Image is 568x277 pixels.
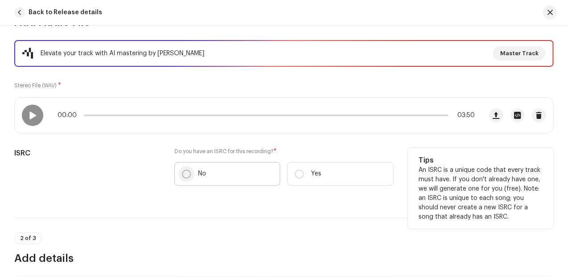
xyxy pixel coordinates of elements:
[452,112,475,119] span: 03:50
[311,169,321,179] p: Yes
[14,148,160,159] h5: ISRC
[419,155,543,166] h5: Tips
[174,148,394,155] label: Do you have an ISRC for this recording?
[14,251,554,265] h3: Add details
[493,46,546,61] button: Master Track
[500,45,539,62] span: Master Track
[419,166,543,222] p: An ISRC is a unique code that every track must have. If you don't already have one, we will gener...
[198,169,206,179] p: No
[41,48,204,59] div: Elevate your track with AI mastering by [PERSON_NAME]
